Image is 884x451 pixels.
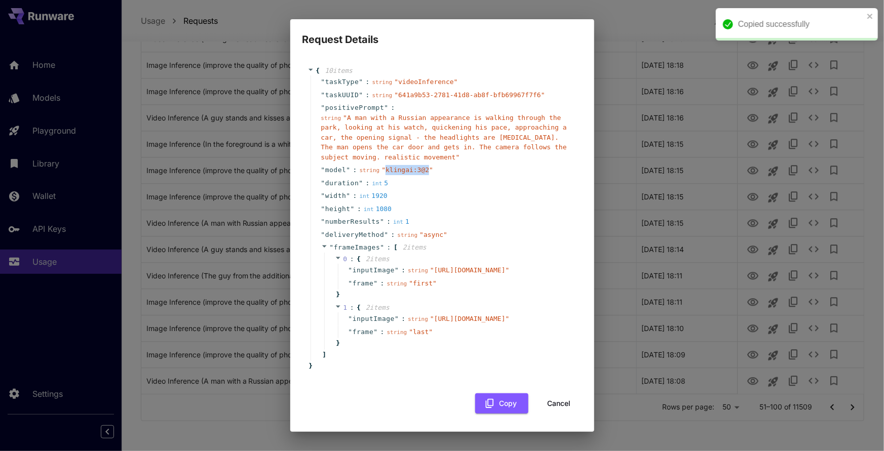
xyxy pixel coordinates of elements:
[401,265,405,275] span: :
[321,179,325,187] span: "
[380,243,384,251] span: "
[738,18,864,30] div: Copied successfully
[343,304,348,311] span: 1
[394,91,545,99] span: " 641a9b53-2781-41d8-ab8f-bfb69967f7f6 "
[343,255,348,263] span: 0
[372,180,382,187] span: int
[346,192,350,199] span: "
[366,90,370,100] span: :
[380,218,384,225] span: "
[401,314,405,324] span: :
[393,217,409,227] div: 1
[335,338,340,348] span: }
[366,178,370,188] span: :
[325,204,351,214] span: height
[349,266,353,274] span: "
[325,191,347,201] span: width
[867,12,874,20] button: close
[360,167,380,174] span: string
[364,204,392,214] div: 1080
[321,192,325,199] span: "
[394,242,398,253] span: [
[384,231,388,238] span: "
[387,242,391,253] span: :
[353,327,374,337] span: frame
[353,265,395,275] span: inputImage
[387,329,407,336] span: string
[360,193,370,199] span: int
[350,303,354,313] span: :
[325,217,380,227] span: numberResults
[325,230,385,240] span: deliveryMethod
[350,254,354,264] span: :
[387,280,407,287] span: string
[349,279,353,287] span: "
[325,178,359,188] span: duration
[325,77,359,87] span: taskType
[325,67,353,74] span: 10 item s
[325,165,347,175] span: model
[475,393,528,414] button: Copy
[321,78,325,86] span: "
[419,231,447,238] span: " async "
[408,316,428,322] span: string
[321,115,341,121] span: string
[359,78,363,86] span: "
[391,230,395,240] span: :
[357,254,361,264] span: {
[334,243,380,251] span: frameImages
[408,267,428,274] span: string
[430,266,510,274] span: " [URL][DOMAIN_NAME] "
[321,114,567,161] span: " A man with a Russian appearance is walking through the park, looking at his watch, quickening h...
[409,328,433,336] span: " last "
[409,279,437,287] span: " first "
[353,278,374,289] span: frame
[359,91,363,99] span: "
[321,91,325,99] span: "
[321,231,325,238] span: "
[349,315,353,322] span: "
[403,243,427,251] span: 2 item s
[372,92,393,99] span: string
[357,204,361,214] span: :
[359,179,363,187] span: "
[387,217,391,227] span: :
[394,78,457,86] span: " videoInference "
[353,314,395,324] span: inputImage
[360,191,388,201] div: 1920
[373,328,377,336] span: "
[321,218,325,225] span: "
[536,393,582,414] button: Cancel
[364,206,374,213] span: int
[308,361,313,371] span: }
[321,104,325,111] span: "
[330,243,334,251] span: "
[366,304,390,311] span: 2 item s
[349,328,353,336] span: "
[335,290,340,300] span: }
[381,166,433,174] span: " klingai:3@2 "
[366,77,370,87] span: :
[321,166,325,174] span: "
[351,205,355,213] span: "
[395,315,399,322] span: "
[353,191,357,201] span: :
[372,178,389,188] div: 5
[366,255,390,263] span: 2 item s
[321,350,327,360] span: ]
[325,90,359,100] span: taskUUID
[391,103,395,113] span: :
[346,166,350,174] span: "
[395,266,399,274] span: "
[321,205,325,213] span: "
[353,165,357,175] span: :
[325,103,385,113] span: positivePrompt
[380,278,385,289] span: :
[290,19,594,48] h2: Request Details
[384,104,388,111] span: "
[316,66,320,76] span: {
[373,279,377,287] span: "
[430,315,510,322] span: " [URL][DOMAIN_NAME] "
[357,303,361,313] span: {
[398,232,418,238] span: string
